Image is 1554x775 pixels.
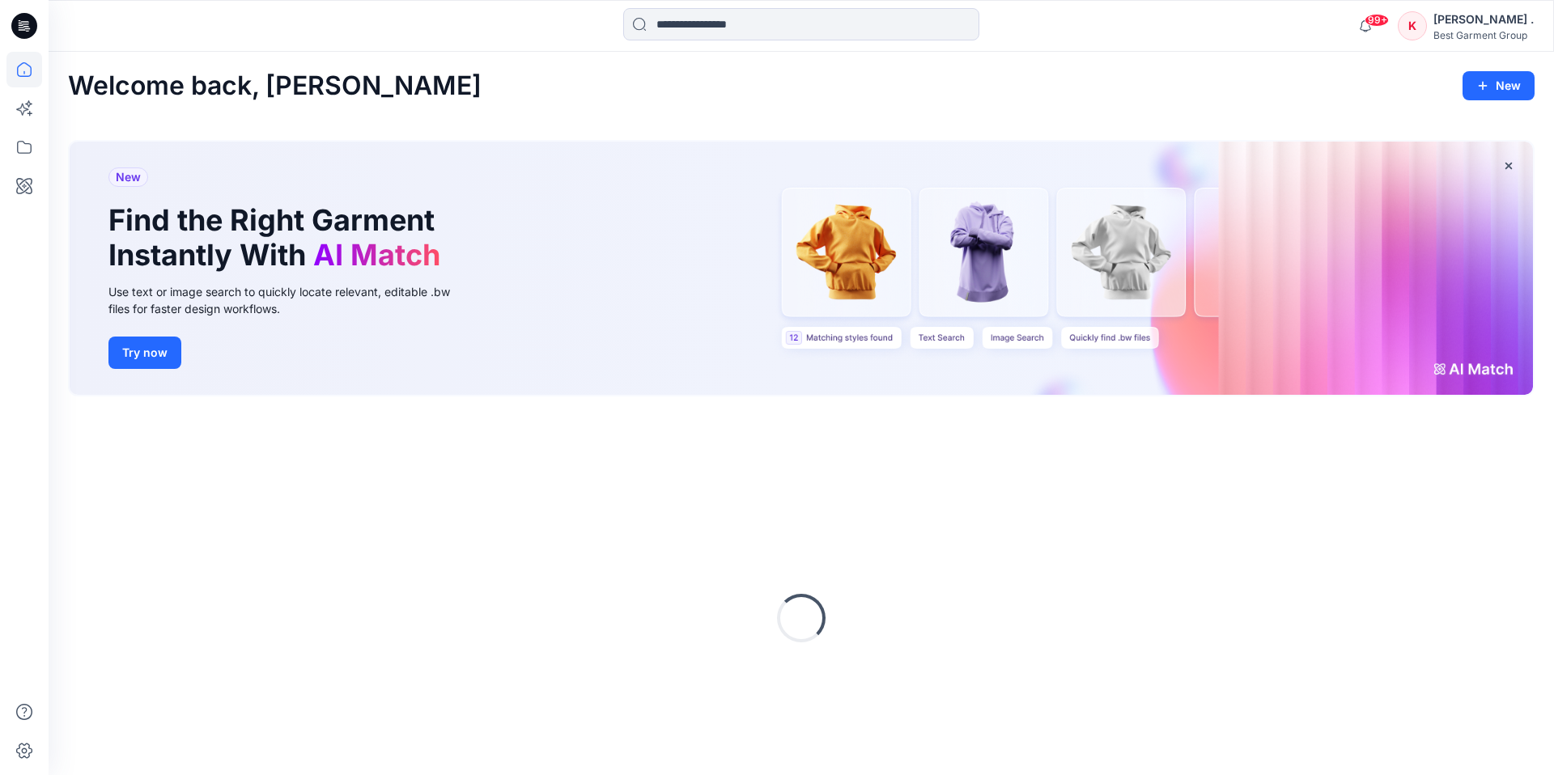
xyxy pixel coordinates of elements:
[313,237,440,273] span: AI Match
[108,283,473,317] div: Use text or image search to quickly locate relevant, editable .bw files for faster design workflows.
[68,71,482,101] h2: Welcome back, [PERSON_NAME]
[116,167,141,187] span: New
[1365,14,1389,27] span: 99+
[108,337,181,369] button: Try now
[1433,10,1534,29] div: [PERSON_NAME] .
[1398,11,1427,40] div: K
[1463,71,1535,100] button: New
[1433,29,1534,41] div: Best Garment Group
[108,203,448,273] h1: Find the Right Garment Instantly With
